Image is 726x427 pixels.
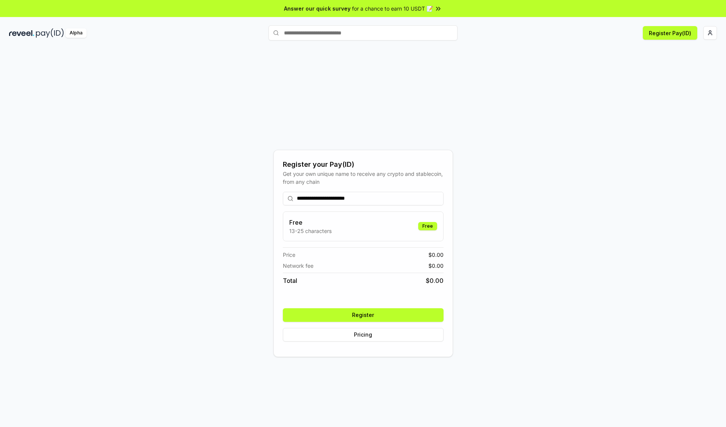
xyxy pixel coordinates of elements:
[352,5,433,12] span: for a chance to earn 10 USDT 📝
[428,251,444,259] span: $ 0.00
[643,26,697,40] button: Register Pay(ID)
[283,159,444,170] div: Register your Pay(ID)
[289,227,332,235] p: 13-25 characters
[283,276,297,285] span: Total
[283,170,444,186] div: Get your own unique name to receive any crypto and stablecoin, from any chain
[283,308,444,322] button: Register
[418,222,437,230] div: Free
[284,5,351,12] span: Answer our quick survey
[289,218,332,227] h3: Free
[9,28,34,38] img: reveel_dark
[65,28,87,38] div: Alpha
[283,328,444,342] button: Pricing
[283,262,313,270] span: Network fee
[428,262,444,270] span: $ 0.00
[426,276,444,285] span: $ 0.00
[36,28,64,38] img: pay_id
[283,251,295,259] span: Price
